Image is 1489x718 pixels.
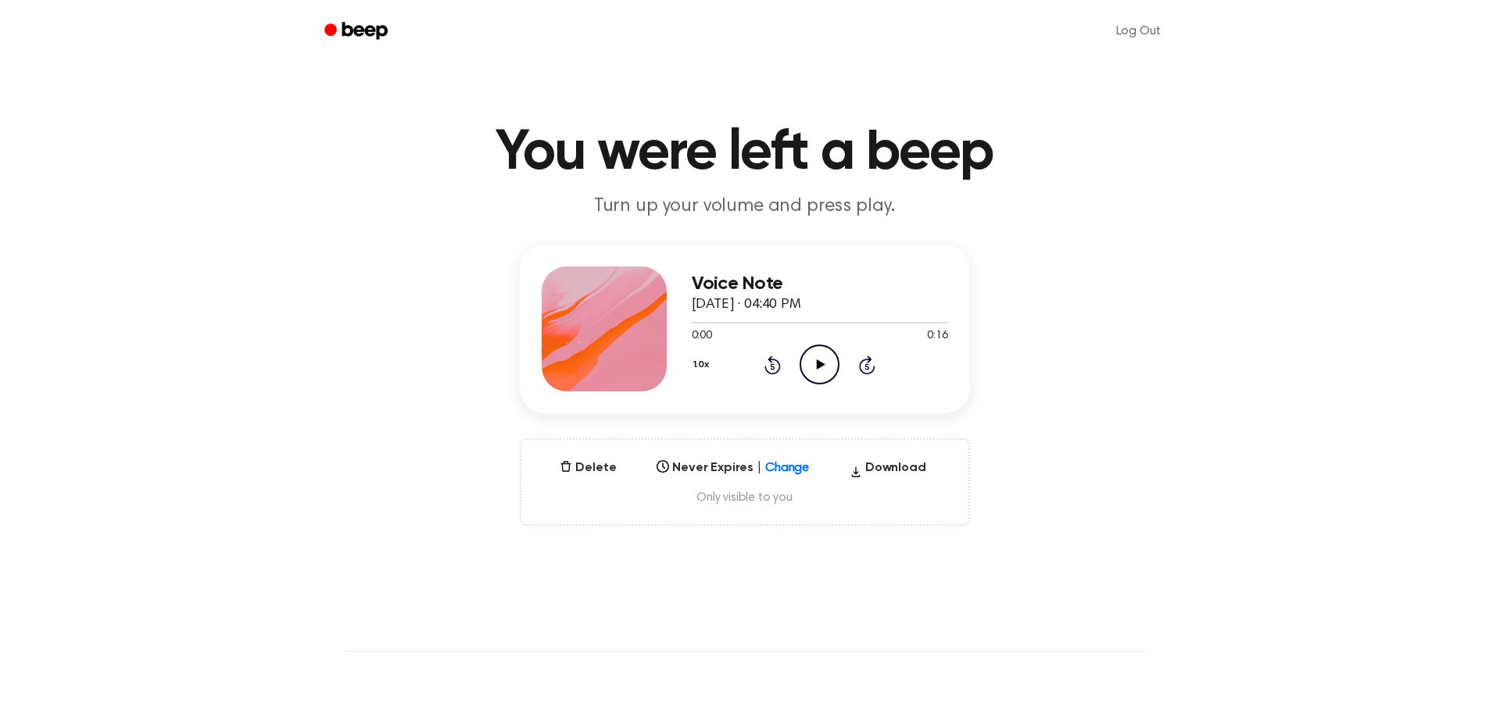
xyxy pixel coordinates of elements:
button: Delete [553,459,622,477]
span: [DATE] · 04:40 PM [692,298,801,312]
button: Download [843,459,932,484]
a: Log Out [1101,13,1176,50]
span: 0:00 [692,328,712,345]
h1: You were left a beep [345,125,1145,181]
span: 0:16 [927,328,947,345]
span: Only visible to you [540,490,950,505]
button: 1.0x [692,352,715,378]
h3: Voice Note [692,273,948,295]
p: Turn up your volume and press play. [445,194,1045,220]
a: Beep [313,16,402,47]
